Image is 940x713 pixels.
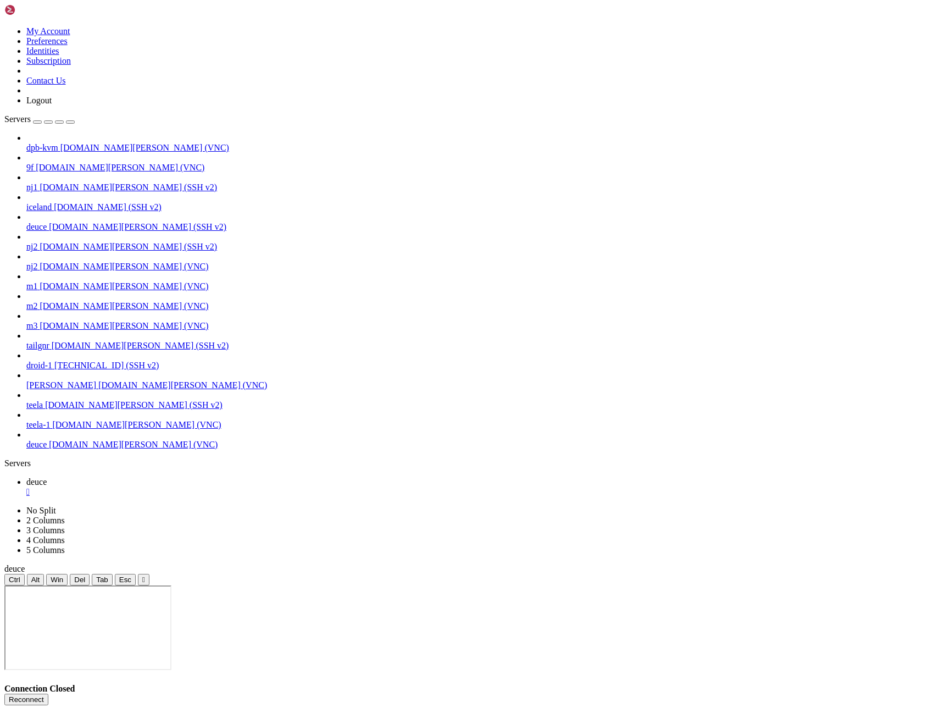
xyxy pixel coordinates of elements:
a: Identities [26,46,59,56]
a: m2 [DOMAIN_NAME][PERSON_NAME] (VNC) [26,301,936,311]
span: [DOMAIN_NAME][PERSON_NAME] (VNC) [53,420,221,429]
span: m1 [26,281,37,291]
li: teela [DOMAIN_NAME][PERSON_NAME] (SSH v2) [26,390,936,410]
li: m3 [DOMAIN_NAME][PERSON_NAME] (VNC) [26,311,936,331]
div:  [142,576,145,584]
span: deuce [26,477,47,487]
span: [DOMAIN_NAME][PERSON_NAME] (SSH v2) [40,242,217,251]
a: nj2 [DOMAIN_NAME][PERSON_NAME] (SSH v2) [26,242,936,252]
span: Ctrl [9,576,20,584]
span: [DOMAIN_NAME][PERSON_NAME] (VNC) [36,163,204,172]
button:  [138,574,149,585]
a: nj1 [DOMAIN_NAME][PERSON_NAME] (SSH v2) [26,183,936,192]
span: nj2 [26,242,37,251]
a: nj2 [DOMAIN_NAME][PERSON_NAME] (VNC) [26,262,936,272]
span: deuce [26,222,47,231]
li: 9f [DOMAIN_NAME][PERSON_NAME] (VNC) [26,153,936,173]
a: Contact Us [26,76,66,85]
span: Tab [96,576,108,584]
span: 9f [26,163,34,172]
a: Logout [26,96,52,105]
button: Ctrl [4,574,25,585]
button: Win [46,574,68,585]
button: Tab [92,574,113,585]
li: droid-1 [TECHNICAL_ID] (SSH v2) [26,351,936,371]
span: [DOMAIN_NAME][PERSON_NAME] (VNC) [40,321,208,330]
li: [PERSON_NAME] [DOMAIN_NAME][PERSON_NAME] (VNC) [26,371,936,390]
span: [DOMAIN_NAME][PERSON_NAME] (VNC) [98,380,267,390]
div: Servers [4,458,936,468]
a: teela-1 [DOMAIN_NAME][PERSON_NAME] (VNC) [26,420,936,430]
span: teela-1 [26,420,51,429]
a: m1 [DOMAIN_NAME][PERSON_NAME] (VNC) [26,281,936,291]
span: iceland [26,202,52,212]
span: [DOMAIN_NAME][PERSON_NAME] (SSH v2) [49,222,226,231]
a: deuce [26,477,936,497]
a: iceland [DOMAIN_NAME] (SSH v2) [26,202,936,212]
li: iceland [DOMAIN_NAME] (SSH v2) [26,192,936,212]
span: m2 [26,301,37,311]
span: nj1 [26,183,37,192]
li: m2 [DOMAIN_NAME][PERSON_NAME] (VNC) [26,291,936,311]
span: [DOMAIN_NAME][PERSON_NAME] (VNC) [40,301,208,311]
button: Del [70,574,90,585]
a: m3 [DOMAIN_NAME][PERSON_NAME] (VNC) [26,321,936,331]
span: deuce [26,440,47,449]
span: tailgnr [26,341,49,350]
span: [DOMAIN_NAME] (SSH v2) [54,202,162,212]
span: m3 [26,321,37,330]
a: Servers [4,114,75,124]
li: deuce [DOMAIN_NAME][PERSON_NAME] (VNC) [26,430,936,450]
a: Subscription [26,56,71,65]
span: Servers [4,114,31,124]
button: Esc [115,574,136,585]
li: nj2 [DOMAIN_NAME][PERSON_NAME] (VNC) [26,252,936,272]
span: Win [51,576,63,584]
li: m1 [DOMAIN_NAME][PERSON_NAME] (VNC) [26,272,936,291]
span: [DOMAIN_NAME][PERSON_NAME] (VNC) [60,143,229,152]
a: Preferences [26,36,68,46]
span: Connection Closed [4,684,75,693]
a: No Split [26,506,56,515]
a: dpb-kvm [DOMAIN_NAME][PERSON_NAME] (VNC) [26,143,936,153]
span: [TECHNICAL_ID] (SSH v2) [54,361,159,370]
span: dpb-kvm [26,143,58,152]
button: Alt [27,574,45,585]
span: [DOMAIN_NAME][PERSON_NAME] (SSH v2) [40,183,217,192]
a: 9f [DOMAIN_NAME][PERSON_NAME] (VNC) [26,163,936,173]
a: deuce [DOMAIN_NAME][PERSON_NAME] (VNC) [26,440,936,450]
a: [PERSON_NAME] [DOMAIN_NAME][PERSON_NAME] (VNC) [26,380,936,390]
span: [DOMAIN_NAME][PERSON_NAME] (VNC) [40,281,208,291]
li: dpb-kvm [DOMAIN_NAME][PERSON_NAME] (VNC) [26,133,936,153]
span: Esc [119,576,131,584]
button: Reconnect [4,694,48,705]
span: teela [26,400,43,410]
a: deuce [DOMAIN_NAME][PERSON_NAME] (SSH v2) [26,222,936,232]
a: tailgnr [DOMAIN_NAME][PERSON_NAME] (SSH v2) [26,341,936,351]
span: nj2 [26,262,37,271]
a: 4 Columns [26,535,65,545]
span: Del [74,576,85,584]
img: Shellngn [4,4,68,15]
span: [DOMAIN_NAME][PERSON_NAME] (VNC) [49,440,218,449]
span: Alt [31,576,40,584]
li: teela-1 [DOMAIN_NAME][PERSON_NAME] (VNC) [26,410,936,430]
li: deuce [DOMAIN_NAME][PERSON_NAME] (SSH v2) [26,212,936,232]
a: 3 Columns [26,526,65,535]
a: My Account [26,26,70,36]
a: 2 Columns [26,516,65,525]
a: 5 Columns [26,545,65,555]
span: [DOMAIN_NAME][PERSON_NAME] (VNC) [40,262,208,271]
li: nj2 [DOMAIN_NAME][PERSON_NAME] (SSH v2) [26,232,936,252]
span: [PERSON_NAME] [26,380,96,390]
span: deuce [4,564,25,573]
span: droid-1 [26,361,52,370]
a: teela [DOMAIN_NAME][PERSON_NAME] (SSH v2) [26,400,936,410]
li: tailgnr [DOMAIN_NAME][PERSON_NAME] (SSH v2) [26,331,936,351]
span: [DOMAIN_NAME][PERSON_NAME] (SSH v2) [52,341,229,350]
span: [DOMAIN_NAME][PERSON_NAME] (SSH v2) [45,400,223,410]
a:  [26,487,936,497]
a: droid-1 [TECHNICAL_ID] (SSH v2) [26,361,936,371]
li: nj1 [DOMAIN_NAME][PERSON_NAME] (SSH v2) [26,173,936,192]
